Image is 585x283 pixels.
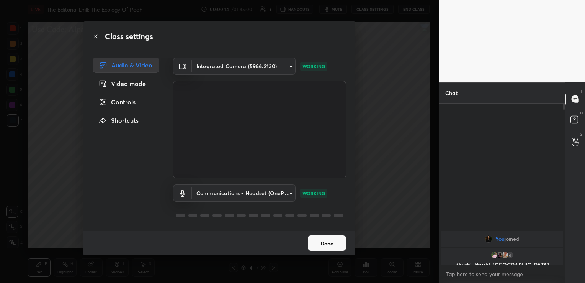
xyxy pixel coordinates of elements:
[439,83,464,103] p: Chat
[490,251,498,259] img: 7b0616e6b9204391878912d9596ebada.jpg
[485,235,492,243] img: 9e24b94aef5d423da2dc226449c24655.jpg
[580,132,583,137] p: G
[439,230,565,265] div: grid
[105,31,153,42] h2: Class settings
[93,76,159,91] div: Video mode
[501,251,509,259] img: 8d2cce4f54ac49a6b2e3c0f719b5dac5.jpg
[302,63,325,70] p: WORKING
[505,236,520,242] span: joined
[580,110,583,116] p: D
[496,251,503,259] img: ac539f230ef44819b486772b757141cc.jpg
[446,262,559,268] p: Khushi, khushi, [GEOGRAPHIC_DATA]
[93,58,159,73] div: Audio & Video
[495,236,505,242] span: You
[507,251,514,259] div: 4
[192,184,296,202] div: Integrated Camera (5986:2130)
[308,235,346,251] button: Done
[580,89,583,94] p: T
[93,113,159,128] div: Shortcuts
[93,94,159,110] div: Controls
[302,190,325,197] p: WORKING
[192,58,296,75] div: Integrated Camera (5986:2130)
